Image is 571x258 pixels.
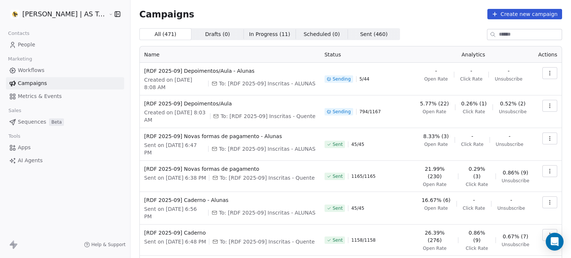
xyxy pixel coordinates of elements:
[144,205,205,220] span: Sent on [DATE] 6:56 PM
[351,205,364,211] span: 45 / 45
[534,46,562,63] th: Actions
[333,237,343,243] span: Sent
[423,133,449,140] span: 8.33% (3)
[413,46,534,63] th: Analytics
[464,165,489,180] span: 0.29% (3)
[144,165,316,173] span: [RDF 2025-09] Novas formas de pagamento
[139,9,194,19] span: Campaigns
[144,100,316,107] span: [RDF 2025-09] Depoimentos/Aula
[333,76,351,82] span: Sending
[351,237,375,243] span: 1158 / 1158
[423,245,447,251] span: Open Rate
[49,118,64,126] span: Beta
[22,9,107,19] span: [PERSON_NAME] | AS Treinamentos
[502,242,529,248] span: Unsubscribe
[503,169,528,176] span: 0.86% (9)
[18,157,43,164] span: AI Agents
[509,133,510,140] span: -
[6,39,124,51] a: People
[144,133,316,140] span: [RDF 2025-09] Novas formas de pagamento - Alunas
[10,10,19,19] img: Logo%202022%20quad.jpg
[6,64,124,76] a: Workflows
[249,30,290,38] span: In Progress ( 11 )
[18,92,62,100] span: Metrics & Events
[466,182,488,187] span: Click Rate
[417,165,452,180] span: 21.99% (230)
[359,76,370,82] span: 5 / 44
[304,30,340,38] span: Scheduled ( 0 )
[461,100,487,107] span: 0.26% (1)
[6,116,124,128] a: SequencesBeta
[497,205,525,211] span: Unsubscribe
[18,66,45,74] span: Workflows
[360,30,388,38] span: Sent ( 460 )
[424,76,448,82] span: Open Rate
[333,205,343,211] span: Sent
[351,173,375,179] span: 1165 / 1165
[84,242,126,248] a: Help & Support
[144,109,207,124] span: Created on [DATE] 8:03 AM
[460,76,483,82] span: Click Rate
[6,154,124,167] a: AI Agents
[333,173,343,179] span: Sent
[333,109,351,115] span: Sending
[220,238,314,245] span: To: [RDF 2025-09] Inscritas - Quente
[510,196,512,204] span: -
[144,67,316,75] span: [RDF 2025-09] Depoimentos/Aula - Alunas
[423,182,447,187] span: Open Rate
[219,80,316,87] span: To: [RDF 2025-09] Inscritas - ALUNAS
[5,28,33,39] span: Contacts
[351,141,364,147] span: 45 / 45
[6,90,124,102] a: Metrics & Events
[220,112,315,120] span: To: [RDF 2025-09] Inscritas - Quente
[144,238,206,245] span: Sent on [DATE] 6:48 PM
[546,233,564,251] div: Open Intercom Messenger
[18,144,31,151] span: Apps
[219,145,316,153] span: To: [RDF 2025-09] Inscritas - ALUNAS
[144,229,316,236] span: [RDF 2025-09] Caderno
[205,30,230,38] span: Drafts ( 0 )
[463,205,485,211] span: Click Rate
[461,141,483,147] span: Click Rate
[5,105,25,116] span: Sales
[496,141,523,147] span: Unsubscribe
[18,118,46,126] span: Sequences
[220,174,314,182] span: To: [RDF 2025-09] Inscritas - Quente
[470,67,472,75] span: -
[464,229,489,244] span: 0.86% (9)
[144,76,205,91] span: Created on [DATE] 8:08 AM
[420,100,449,107] span: 5.77% (22)
[508,67,510,75] span: -
[144,174,206,182] span: Sent on [DATE] 6:38 PM
[6,77,124,89] a: Campaigns
[144,196,316,204] span: [RDF 2025-09] Caderno - Alunas
[333,141,343,147] span: Sent
[140,46,320,63] th: Name
[473,196,475,204] span: -
[500,100,526,107] span: 0.52% (2)
[466,245,488,251] span: Click Rate
[5,53,35,65] span: Marketing
[18,41,35,49] span: People
[219,209,316,216] span: To: [RDF 2025-09] Inscritas - ALUNAS
[359,109,381,115] span: 794 / 1167
[471,133,473,140] span: -
[435,67,437,75] span: -
[422,196,451,204] span: 16.67% (6)
[91,242,126,248] span: Help & Support
[503,233,528,240] span: 0.67% (7)
[6,141,124,154] a: Apps
[463,109,485,115] span: Click Rate
[423,109,446,115] span: Open Rate
[144,141,205,156] span: Sent on [DATE] 6:47 PM
[502,178,529,184] span: Unsubscribe
[320,46,413,63] th: Status
[424,141,448,147] span: Open Rate
[417,229,452,244] span: 26.39% (276)
[5,131,23,142] span: Tools
[9,8,103,20] button: [PERSON_NAME] | AS Treinamentos
[499,109,526,115] span: Unsubscribe
[18,79,47,87] span: Campaigns
[424,205,448,211] span: Open Rate
[495,76,522,82] span: Unsubscribe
